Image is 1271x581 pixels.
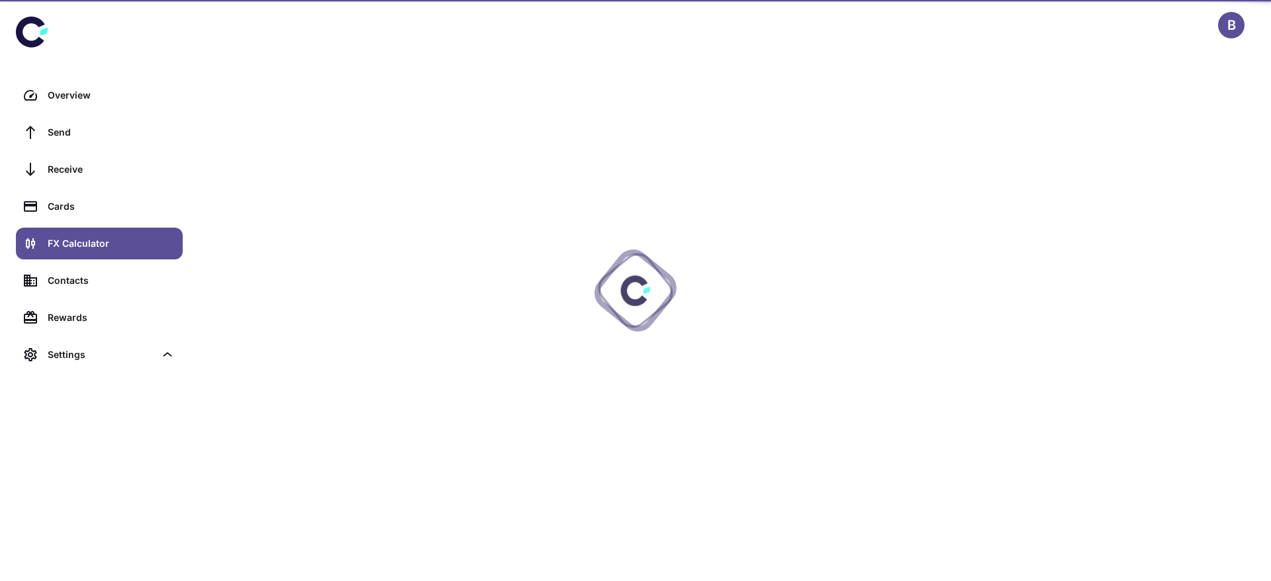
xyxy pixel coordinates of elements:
div: Settings [48,347,155,362]
a: FX Calculator [16,228,183,259]
a: Overview [16,79,183,111]
div: Overview [48,88,175,103]
div: FX Calculator [48,236,175,251]
div: Rewards [48,310,175,325]
button: B [1218,12,1245,38]
div: Contacts [48,273,175,288]
a: Rewards [16,302,183,334]
div: Cards [48,199,175,214]
div: Settings [16,339,183,371]
a: Receive [16,154,183,185]
a: Contacts [16,265,183,296]
div: Send [48,125,175,140]
a: Cards [16,191,183,222]
div: Receive [48,162,175,177]
a: Send [16,116,183,148]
